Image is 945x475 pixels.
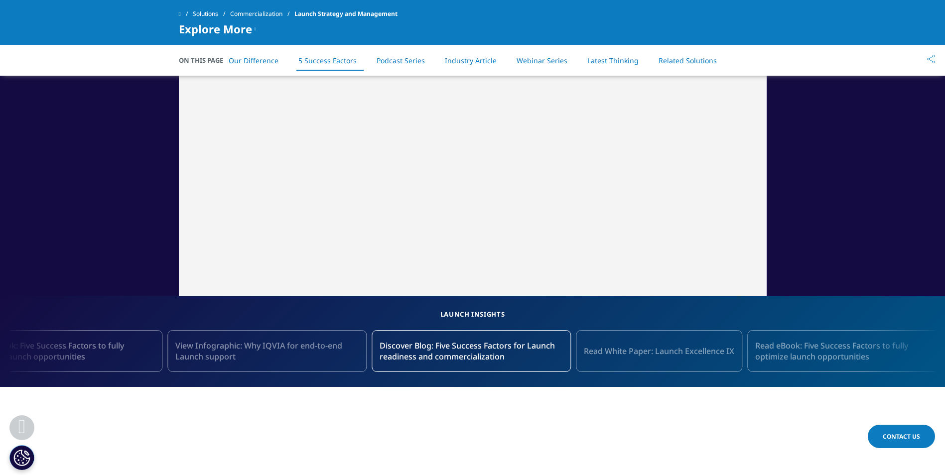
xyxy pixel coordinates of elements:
a: Commercialization [230,5,294,23]
a: View Infographic: Why IQVIA for end-to-end Launch support [167,330,367,372]
div: 4 / 12 [372,330,571,372]
a: Contact Us [868,425,935,448]
a: Solutions [193,5,230,23]
span: Contact Us [883,432,920,441]
span: Explore More [179,23,252,35]
a: Industry Article [445,56,497,65]
a: Our Difference [229,56,278,65]
button: Cookies Settings [9,445,34,470]
span: Read White Paper: Launch Excellence IX [584,346,734,356]
div: 3 / 12 [167,330,367,372]
a: Related Solutions [659,56,717,65]
span: Launch Strategy and Management [294,5,398,23]
h5: Launch Insights [10,308,935,320]
span: On This Page [179,55,234,65]
a: 5 Success Factors [298,56,357,65]
a: Discover Blog: Five Success Factors for Launch readiness and commercialization [372,330,571,372]
span: Read eBook: Five Success Factors to fully optimize launch opportunities [755,340,939,362]
span: Discover Blog: Five Success Factors for Launch readiness and commercialization [380,340,563,362]
span: View Infographic: Why IQVIA for end-to-end Launch support [175,340,359,362]
div: 5 / 12 [576,330,742,372]
a: Podcast Series [377,56,425,65]
a: Read White Paper: Launch Excellence IX [576,330,742,372]
a: Webinar Series [517,56,567,65]
a: Latest Thinking [587,56,639,65]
